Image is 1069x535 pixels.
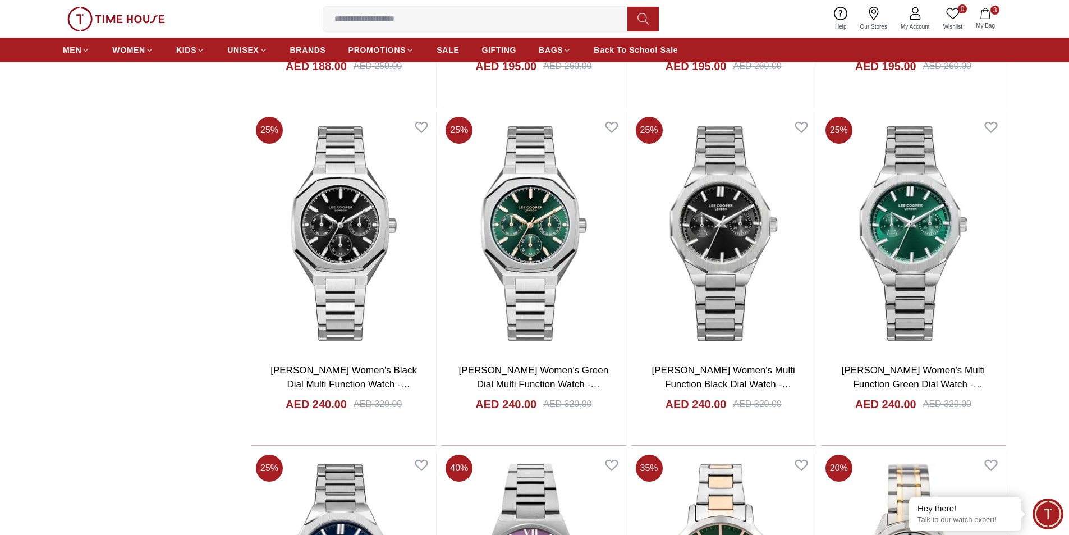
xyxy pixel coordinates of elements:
[855,396,916,412] h4: AED 240.00
[67,7,165,31] img: ...
[354,397,402,411] div: AED 320.00
[631,112,816,354] img: Lee Cooper Women's Multi Function Black Dial Watch - LC08019.350
[475,396,536,412] h4: AED 240.00
[923,60,971,73] div: AED 260.00
[828,4,854,33] a: Help
[112,40,154,60] a: WOMEN
[176,44,196,56] span: KIDS
[594,44,678,56] span: Back To School Sale
[821,112,1006,354] img: Lee Cooper Women's Multi Function Green Dial Watch - LC08019.370
[481,40,516,60] a: GIFTING
[446,455,472,482] span: 40 %
[348,44,406,56] span: PROMOTIONS
[636,117,663,144] span: 25 %
[437,40,459,60] a: SALE
[539,40,571,60] a: BAGS
[256,117,283,144] span: 25 %
[227,40,267,60] a: UNISEX
[63,44,81,56] span: MEN
[227,44,259,56] span: UNISEX
[969,6,1002,32] button: 3My Bag
[958,4,967,13] span: 0
[539,44,563,56] span: BAGS
[270,365,417,404] a: [PERSON_NAME] Women's Black Dial Multi Function Watch - LC08046.350
[733,397,781,411] div: AED 320.00
[286,396,347,412] h4: AED 240.00
[856,22,892,31] span: Our Stores
[854,4,894,33] a: Our Stores
[666,396,727,412] h4: AED 240.00
[251,112,436,354] img: Lee Cooper Women's Black Dial Multi Function Watch - LC08046.350
[971,21,999,30] span: My Bag
[937,4,969,33] a: 0Wishlist
[831,22,851,31] span: Help
[825,455,852,482] span: 20 %
[256,455,283,482] span: 25 %
[733,60,781,73] div: AED 260.00
[594,40,678,60] a: Back To School Sale
[437,44,459,56] span: SALE
[348,40,415,60] a: PROMOTIONS
[896,22,934,31] span: My Account
[652,365,795,404] a: [PERSON_NAME] Women's Multi Function Black Dial Watch - LC08019.350
[543,397,591,411] div: AED 320.00
[1033,499,1063,529] div: Chat Widget
[475,58,536,74] h4: AED 195.00
[112,44,145,56] span: WOMEN
[441,112,626,354] img: Lee Cooper Women's Green Dial Multi Function Watch - LC08046.370
[666,58,727,74] h4: AED 195.00
[290,40,326,60] a: BRANDS
[286,58,347,74] h4: AED 188.00
[923,397,971,411] div: AED 320.00
[917,515,1013,525] p: Talk to our watch expert!
[481,44,516,56] span: GIFTING
[825,117,852,144] span: 25 %
[459,365,609,404] a: [PERSON_NAME] Women's Green Dial Multi Function Watch - LC08046.370
[63,40,90,60] a: MEN
[636,455,663,482] span: 35 %
[446,117,472,144] span: 25 %
[990,6,999,15] span: 3
[855,58,916,74] h4: AED 195.00
[917,503,1013,514] div: Hey there!
[543,60,591,73] div: AED 260.00
[290,44,326,56] span: BRANDS
[842,365,985,404] a: [PERSON_NAME] Women's Multi Function Green Dial Watch - LC08019.370
[939,22,967,31] span: Wishlist
[176,40,205,60] a: KIDS
[354,60,402,73] div: AED 250.00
